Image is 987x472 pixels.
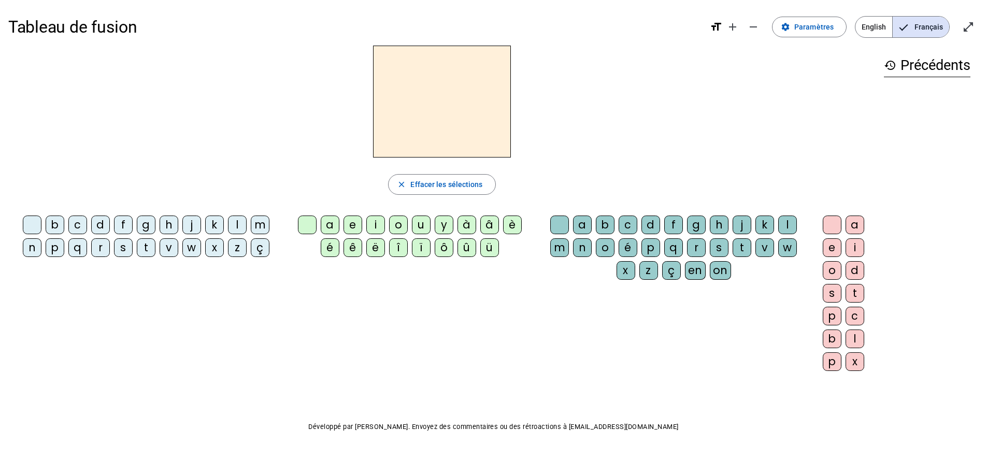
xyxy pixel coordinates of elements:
div: g [687,216,706,234]
span: Paramètres [794,21,834,33]
span: Effacer les sélections [410,178,482,191]
div: y [435,216,453,234]
div: b [46,216,64,234]
span: English [855,17,892,37]
div: z [639,261,658,280]
button: Effacer les sélections [388,174,495,195]
div: t [137,238,155,257]
div: â [480,216,499,234]
div: v [160,238,178,257]
div: è [503,216,522,234]
div: i [366,216,385,234]
span: Français [893,17,949,37]
mat-icon: format_size [710,21,722,33]
div: b [823,330,841,348]
div: ï [412,238,431,257]
div: î [389,238,408,257]
div: s [823,284,841,303]
div: ô [435,238,453,257]
div: c [619,216,637,234]
div: h [710,216,728,234]
div: p [823,352,841,371]
div: f [664,216,683,234]
div: s [114,238,133,257]
div: û [457,238,476,257]
div: o [596,238,614,257]
div: v [755,238,774,257]
div: n [573,238,592,257]
div: ü [480,238,499,257]
mat-button-toggle-group: Language selection [855,16,950,38]
div: l [778,216,797,234]
div: p [641,238,660,257]
div: d [846,261,864,280]
div: s [710,238,728,257]
div: e [344,216,362,234]
div: ç [251,238,269,257]
div: n [23,238,41,257]
div: r [91,238,110,257]
div: x [205,238,224,257]
div: ê [344,238,362,257]
div: a [573,216,592,234]
div: t [733,238,751,257]
div: l [228,216,247,234]
div: e [823,238,841,257]
div: f [114,216,133,234]
div: c [68,216,87,234]
div: h [160,216,178,234]
mat-icon: close [397,180,406,189]
div: z [228,238,247,257]
mat-icon: add [726,21,739,33]
div: k [755,216,774,234]
div: m [251,216,269,234]
button: Augmenter la taille de la police [722,17,743,37]
div: u [412,216,431,234]
button: Paramètres [772,17,847,37]
div: b [596,216,614,234]
div: j [733,216,751,234]
div: w [778,238,797,257]
div: d [91,216,110,234]
div: g [137,216,155,234]
div: en [685,261,706,280]
button: Diminuer la taille de la police [743,17,764,37]
div: i [846,238,864,257]
div: ç [662,261,681,280]
div: o [823,261,841,280]
div: j [182,216,201,234]
mat-icon: open_in_full [962,21,975,33]
div: c [846,307,864,325]
div: q [664,238,683,257]
h3: Précédents [884,54,970,77]
mat-icon: history [884,59,896,71]
mat-icon: settings [781,22,790,32]
div: w [182,238,201,257]
div: m [550,238,569,257]
div: d [641,216,660,234]
mat-icon: remove [747,21,760,33]
h1: Tableau de fusion [8,10,702,44]
div: a [846,216,864,234]
div: k [205,216,224,234]
div: é [619,238,637,257]
div: p [823,307,841,325]
div: à [457,216,476,234]
div: l [846,330,864,348]
div: on [710,261,731,280]
div: p [46,238,64,257]
div: r [687,238,706,257]
div: a [321,216,339,234]
div: q [68,238,87,257]
button: Entrer en plein écran [958,17,979,37]
div: t [846,284,864,303]
div: o [389,216,408,234]
div: ë [366,238,385,257]
div: x [617,261,635,280]
p: Développé par [PERSON_NAME]. Envoyez des commentaires ou des rétroactions à [EMAIL_ADDRESS][DOMAI... [8,421,979,433]
div: é [321,238,339,257]
div: x [846,352,864,371]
